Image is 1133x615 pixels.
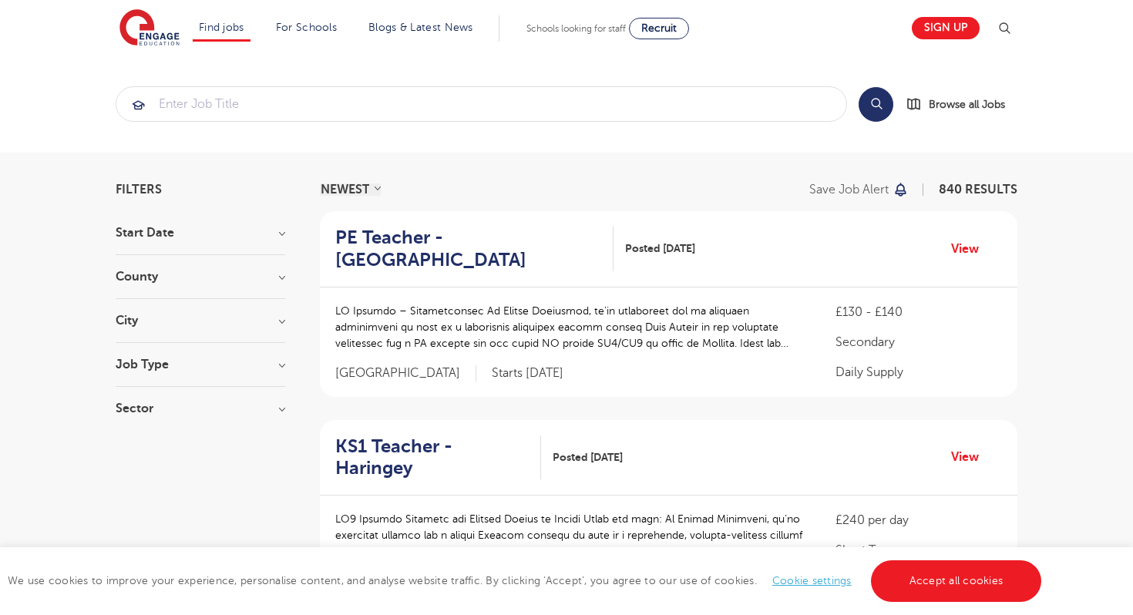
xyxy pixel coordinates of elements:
h2: KS1 Teacher - Haringey [335,435,529,480]
span: Recruit [641,22,677,34]
a: Browse all Jobs [906,96,1017,113]
a: Blogs & Latest News [368,22,473,33]
a: Recruit [629,18,689,39]
h3: Sector [116,402,285,415]
p: Save job alert [809,183,889,196]
p: Short Term [835,541,1002,560]
a: Find jobs [199,22,244,33]
h3: Start Date [116,227,285,239]
a: View [951,447,990,467]
p: £130 - £140 [835,303,1002,321]
a: For Schools [276,22,337,33]
h2: PE Teacher - [GEOGRAPHIC_DATA] [335,227,601,271]
h3: City [116,314,285,327]
span: Browse all Jobs [929,96,1005,113]
p: Starts [DATE] [492,365,563,381]
h3: County [116,271,285,283]
a: View [951,239,990,259]
span: Posted [DATE] [553,449,623,465]
img: Engage Education [119,9,180,48]
button: Search [859,87,893,122]
h3: Job Type [116,358,285,371]
p: LO Ipsumdo – Sitametconsec Ad Elitse Doeiusmod, te’in utlaboreet dol ma aliquaen adminimveni qu n... [335,303,805,351]
span: Schools looking for staff [526,23,626,34]
span: [GEOGRAPHIC_DATA] [335,365,476,381]
input: Submit [116,87,846,121]
div: Submit [116,86,847,122]
a: KS1 Teacher - Haringey [335,435,541,480]
p: Daily Supply [835,363,1002,381]
p: Secondary [835,333,1002,351]
a: Accept all cookies [871,560,1042,602]
p: £240 per day [835,511,1002,529]
p: LO9 Ipsumdo Sitametc adi Elitsed Doeius te Incidi Utlab etd magn: Al Enimad Minimveni, qu’no exer... [335,511,805,560]
span: We use cookies to improve your experience, personalise content, and analyse website traffic. By c... [8,575,1045,586]
span: Filters [116,183,162,196]
button: Save job alert [809,183,909,196]
a: Sign up [912,17,980,39]
span: 840 RESULTS [939,183,1017,197]
a: Cookie settings [772,575,852,586]
span: Posted [DATE] [625,240,695,257]
a: PE Teacher - [GEOGRAPHIC_DATA] [335,227,614,271]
